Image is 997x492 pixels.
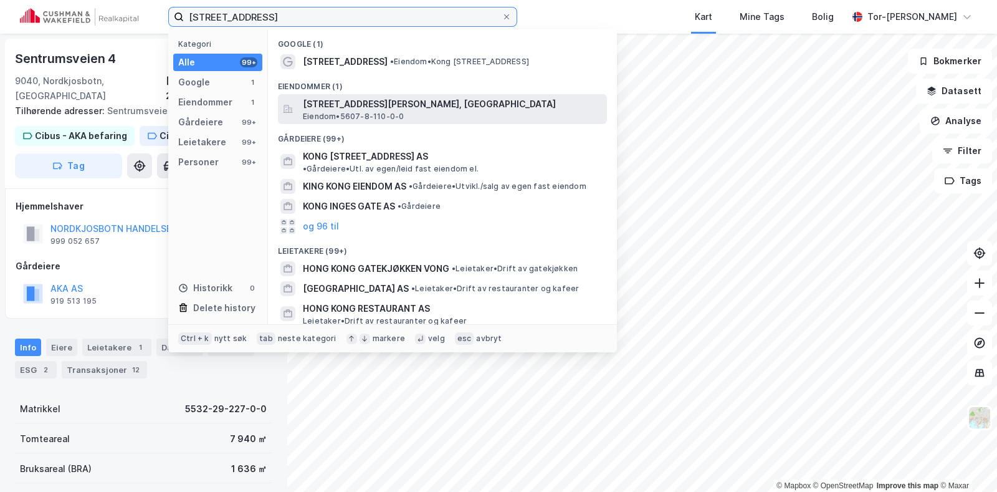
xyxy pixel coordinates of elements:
[35,128,127,143] div: Cibus - AKA befaring
[303,149,428,164] span: KONG [STREET_ADDRESS] AS
[82,339,151,356] div: Leietakere
[411,284,579,294] span: Leietaker • Drift av restauranter og kafeer
[257,332,275,345] div: tab
[776,481,811,490] a: Mapbox
[178,115,223,130] div: Gårdeiere
[178,95,232,110] div: Eiendommer
[240,57,257,67] div: 99+
[214,334,247,344] div: nytt søk
[39,364,52,376] div: 2
[240,157,257,167] div: 99+
[46,339,77,356] div: Eiere
[15,49,118,69] div: Sentrumsveien 4
[268,236,617,259] div: Leietakere (99+)
[20,432,70,446] div: Tomteareal
[303,179,406,194] span: KING KONG EIENDOM AS
[247,283,257,293] div: 0
[411,284,415,293] span: •
[178,39,262,49] div: Kategori
[268,124,617,147] div: Gårdeiere (99+)
[303,316,467,326] span: Leietaker • Drift av restauranter og kafeer
[409,181,586,191] span: Gårdeiere • Utvikl./salg av egen fast eiendom
[193,301,255,316] div: Delete history
[695,9,712,24] div: Kart
[303,261,449,276] span: HONG KONG GATEKJØKKEN VONG
[303,164,307,173] span: •
[15,361,57,379] div: ESG
[303,112,404,122] span: Eiendom • 5607-8-110-0-0
[166,74,272,104] div: [GEOGRAPHIC_DATA], 29/227
[303,97,602,112] span: [STREET_ADDRESS][PERSON_NAME], [GEOGRAPHIC_DATA]
[812,9,834,24] div: Bolig
[156,339,203,356] div: Datasett
[178,75,210,90] div: Google
[935,432,997,492] iframe: Chat Widget
[968,406,991,430] img: Z
[935,432,997,492] div: Kontrollprogram for chat
[15,104,262,118] div: Sentrumsveien 6
[398,201,401,211] span: •
[20,461,92,476] div: Bruksareal (BRA)
[178,155,219,170] div: Personer
[428,334,445,344] div: velg
[920,109,992,133] button: Analyse
[908,49,992,74] button: Bokmerker
[740,9,785,24] div: Mine Tags
[50,236,100,246] div: 999 052 657
[62,361,147,379] div: Transaksjoner
[303,301,602,316] span: HONG KONG RESTAURANT AS
[268,72,617,94] div: Eiendommer (1)
[15,339,41,356] div: Info
[932,138,992,163] button: Filter
[877,481,938,490] a: Improve this map
[476,334,502,344] div: avbryt
[16,199,271,214] div: Hjemmelshaver
[934,168,992,193] button: Tags
[15,105,107,116] span: Tilhørende adresser:
[130,364,142,376] div: 12
[240,137,257,147] div: 99+
[452,264,578,274] span: Leietaker • Drift av gatekjøkken
[373,334,405,344] div: markere
[390,57,529,67] span: Eiendom • Kong [STREET_ADDRESS]
[303,164,479,174] span: Gårdeiere • Utl. av egen/leid fast eiendom el.
[50,296,97,306] div: 919 513 195
[409,181,413,191] span: •
[813,481,874,490] a: OpenStreetMap
[231,461,267,476] div: 1 636 ㎡
[867,9,957,24] div: Tor-[PERSON_NAME]
[278,334,336,344] div: neste kategori
[178,281,232,296] div: Historikk
[303,281,409,296] span: [GEOGRAPHIC_DATA] AS
[16,259,271,274] div: Gårdeiere
[15,74,166,104] div: 9040, Nordkjosbotn, [GEOGRAPHIC_DATA]
[178,135,226,150] div: Leietakere
[20,402,60,417] div: Matrikkel
[178,332,212,345] div: Ctrl + k
[230,432,267,446] div: 7 940 ㎡
[390,57,394,66] span: •
[240,117,257,127] div: 99+
[398,201,441,211] span: Gårdeiere
[303,199,395,214] span: KONG INGES GATE AS
[452,264,456,273] span: •
[20,8,138,26] img: cushman-wakefield-realkapital-logo.202ea83816669bd177139c58696a8fa1.svg
[247,77,257,87] div: 1
[268,29,617,52] div: Google (1)
[303,54,388,69] span: [STREET_ADDRESS]
[455,332,474,345] div: esc
[15,153,122,178] button: Tag
[303,219,339,234] button: og 96 til
[184,7,502,26] input: Søk på adresse, matrikkel, gårdeiere, leietakere eller personer
[247,97,257,107] div: 1
[178,55,195,70] div: Alle
[160,128,211,143] div: Cibus - AKA
[916,79,992,104] button: Datasett
[185,402,267,417] div: 5532-29-227-0-0
[134,341,146,354] div: 1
